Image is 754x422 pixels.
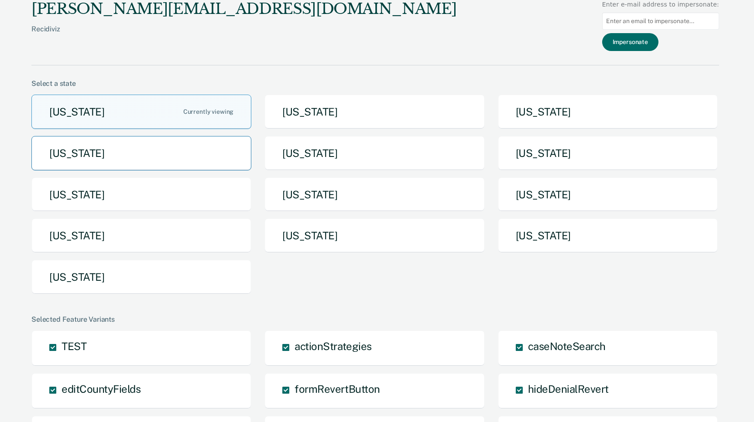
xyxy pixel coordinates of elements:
[31,136,251,170] button: [US_STATE]
[31,177,251,212] button: [US_STATE]
[295,383,380,395] span: formRevertButton
[498,95,718,129] button: [US_STATE]
[264,95,484,129] button: [US_STATE]
[264,177,484,212] button: [US_STATE]
[31,218,251,253] button: [US_STATE]
[528,383,609,395] span: hideDenialRevert
[62,340,86,352] span: TEST
[498,218,718,253] button: [US_STATE]
[31,25,456,47] div: Recidiviz
[31,95,251,129] button: [US_STATE]
[602,13,719,30] input: Enter an email to impersonate...
[602,33,658,51] button: Impersonate
[31,79,719,88] div: Select a state
[31,315,719,323] div: Selected Feature Variants
[498,136,718,170] button: [US_STATE]
[528,340,606,352] span: caseNoteSearch
[295,340,371,352] span: actionStrategies
[31,260,251,294] button: [US_STATE]
[498,177,718,212] button: [US_STATE]
[62,383,141,395] span: editCountyFields
[264,136,484,170] button: [US_STATE]
[264,218,484,253] button: [US_STATE]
